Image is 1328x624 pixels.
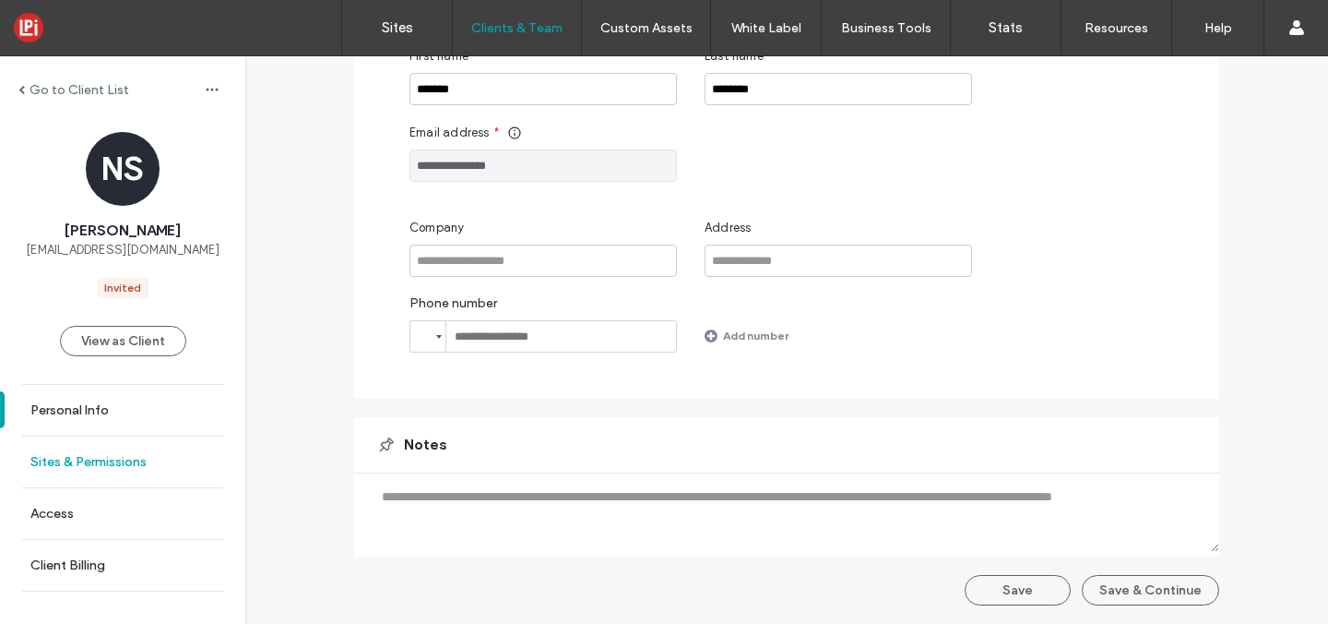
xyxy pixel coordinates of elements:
[705,245,972,277] input: Address
[42,13,80,30] span: Help
[705,47,764,66] span: Last name
[600,20,693,36] label: Custom Assets
[409,150,677,182] input: Email address
[30,402,109,418] label: Personal Info
[104,280,141,296] div: Invited
[30,82,129,98] label: Go to Client List
[86,132,160,206] div: NS
[841,20,931,36] label: Business Tools
[30,558,105,573] label: Client Billing
[471,20,563,36] label: Clients & Team
[382,19,413,36] label: Sites
[409,245,677,277] input: Company
[705,219,751,237] span: Address
[965,575,1071,606] button: Save
[60,326,186,356] button: View as Client
[404,435,447,455] span: Notes
[409,73,677,105] input: First name
[409,47,468,66] span: First name
[723,319,788,352] label: Add number
[1082,575,1219,606] button: Save & Continue
[1085,20,1148,36] label: Resources
[1204,20,1232,36] label: Help
[731,20,801,36] label: White Label
[409,295,677,320] label: Phone number
[409,219,464,237] span: Company
[989,19,1023,36] label: Stats
[705,73,972,105] input: Last name
[65,221,181,241] span: [PERSON_NAME]
[30,506,74,522] label: Access
[30,454,147,470] label: Sites & Permissions
[26,241,219,259] span: [EMAIL_ADDRESS][DOMAIN_NAME]
[409,124,490,142] span: Email address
